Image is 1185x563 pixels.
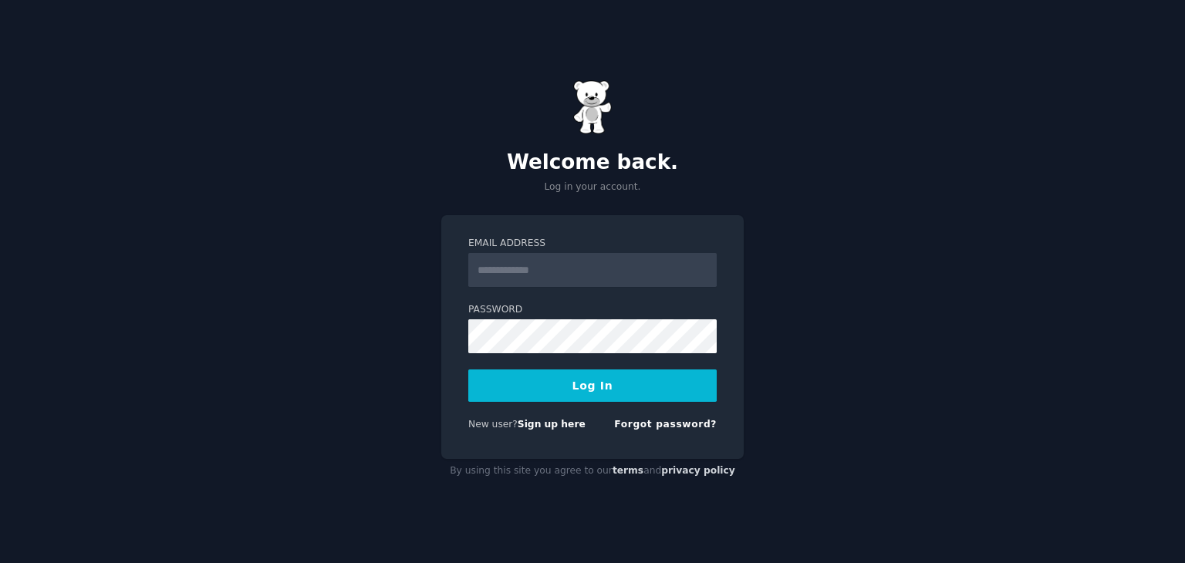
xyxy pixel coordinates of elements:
[468,237,717,251] label: Email Address
[468,369,717,402] button: Log In
[613,465,643,476] a: terms
[441,150,744,175] h2: Welcome back.
[441,459,744,484] div: By using this site you agree to our and
[468,419,518,430] span: New user?
[614,419,717,430] a: Forgot password?
[468,303,717,317] label: Password
[573,80,612,134] img: Gummy Bear
[441,180,744,194] p: Log in your account.
[518,419,586,430] a: Sign up here
[661,465,735,476] a: privacy policy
